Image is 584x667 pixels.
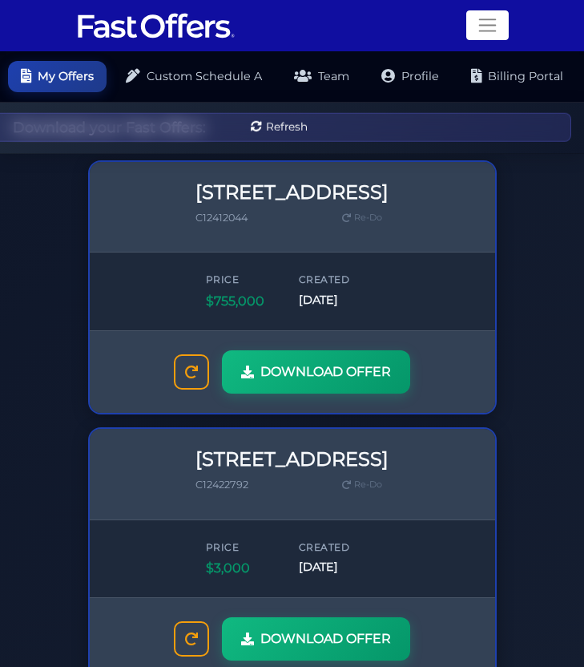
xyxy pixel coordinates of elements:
span: Created [299,540,379,555]
span: DOWNLOAD OFFER [260,362,391,382]
span: $755,000 [206,291,286,312]
span: Created [299,272,379,287]
span: C12412044 [195,212,248,224]
a: Billing Portal [458,61,576,92]
a: DOWNLOAD OFFER [222,617,410,661]
span: [DATE] [299,558,379,576]
span: DOWNLOAD OFFER [260,629,391,649]
a: Team [281,61,362,92]
button: Toggle navigation [466,10,509,40]
span: $3,000 [206,558,286,579]
span: C12422792 [195,479,248,491]
a: DOWNLOAD OFFER [222,350,410,394]
a: Re-Do [336,475,389,495]
a: Profile [369,61,452,92]
span: Re-Do [354,211,382,225]
span: Refresh [266,119,308,136]
span: Price [206,540,286,555]
h3: [STREET_ADDRESS] [195,181,389,204]
a: Custom Schedule A [113,61,275,92]
a: Re-Do [336,208,389,228]
span: Re-Do [354,478,382,492]
span: Price [206,272,286,287]
a: My Offers [8,61,107,92]
span: [DATE] [299,291,379,309]
h3: [STREET_ADDRESS] [195,448,389,471]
